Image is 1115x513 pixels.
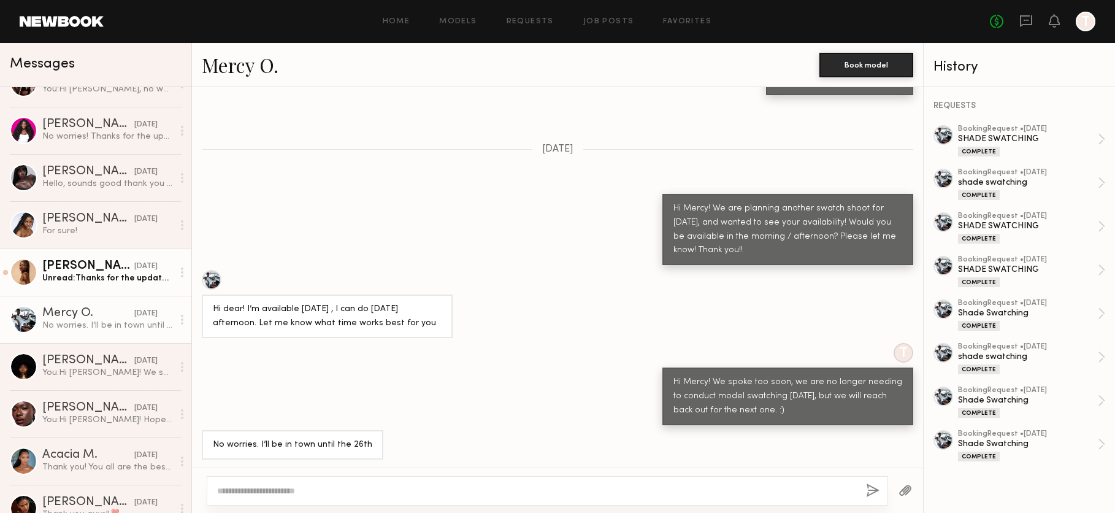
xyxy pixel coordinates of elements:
[42,402,134,414] div: [PERSON_NAME]
[958,234,1000,244] div: Complete
[42,449,134,461] div: Acacia M.
[958,395,1098,406] div: Shade Swatching
[958,125,1105,156] a: bookingRequest •[DATE]SHADE SWATCHINGComplete
[1076,12,1095,31] a: T
[42,260,134,272] div: [PERSON_NAME]
[819,59,913,69] a: Book model
[673,202,902,258] div: Hi Mercy! We are planning another swatch shoot for [DATE], and wanted to see your availability! W...
[819,53,913,77] button: Book model
[42,225,173,237] div: For sure!
[933,60,1105,74] div: History
[933,102,1105,110] div: REQUESTS
[134,261,158,272] div: [DATE]
[134,497,158,509] div: [DATE]
[958,351,1098,363] div: shade swatching
[958,452,1000,461] div: Complete
[42,83,173,95] div: You: Hi [PERSON_NAME], no worries! We will reach back out for the next one.
[958,321,1000,331] div: Complete
[958,343,1098,351] div: booking Request • [DATE]
[134,450,158,461] div: [DATE]
[213,438,372,452] div: No worries. I’ll be in town until the 26th
[42,307,134,320] div: Mercy O.
[583,18,634,26] a: Job Posts
[958,430,1105,461] a: bookingRequest •[DATE]Shade SwatchingComplete
[673,376,902,418] div: Hi Mercy! We spoke too soon, we are no longer needing to conduct model swatching [DATE], but we w...
[958,387,1098,395] div: booking Request • [DATE]
[507,18,554,26] a: Requests
[958,387,1105,418] a: bookingRequest •[DATE]Shade SwatchingComplete
[42,131,173,142] div: No worries! Thanks for the updates 🤎
[134,308,158,320] div: [DATE]
[958,256,1098,264] div: booking Request • [DATE]
[134,119,158,131] div: [DATE]
[134,403,158,414] div: [DATE]
[42,414,173,426] div: You: Hi [PERSON_NAME]! Hope you're doing well! We are planning for another swatch shoot [DATE][DA...
[958,438,1098,450] div: Shade Swatching
[958,220,1098,232] div: SHADE SWATCHING
[10,57,75,71] span: Messages
[958,125,1098,133] div: booking Request • [DATE]
[42,178,173,190] div: Hello, sounds good thank you for letting me know
[42,496,134,509] div: [PERSON_NAME]
[134,166,158,178] div: [DATE]
[958,343,1105,374] a: bookingRequest •[DATE]shade swatchingComplete
[958,264,1098,276] div: SHADE SWATCHING
[439,18,477,26] a: Models
[958,147,1000,156] div: Complete
[663,18,711,26] a: Favorites
[202,52,278,78] a: Mercy O.
[542,144,573,155] span: [DATE]
[213,303,442,331] div: Hi dear! I’m available [DATE] , I can do [DATE] afternoon. Let me know what time works best for you
[42,320,173,331] div: No worries. I’ll be in town until the 26th
[958,133,1098,145] div: SHADE SWATCHING
[958,190,1000,200] div: Complete
[42,355,134,367] div: [PERSON_NAME]
[958,364,1000,374] div: Complete
[958,430,1098,438] div: booking Request • [DATE]
[42,461,173,473] div: Thank you! You all are the best :)
[958,408,1000,418] div: Complete
[958,177,1098,188] div: shade swatching
[958,212,1105,244] a: bookingRequest •[DATE]SHADE SWATCHINGComplete
[42,213,134,225] div: [PERSON_NAME]
[134,214,158,225] div: [DATE]
[958,212,1098,220] div: booking Request • [DATE]
[383,18,410,26] a: Home
[958,169,1098,177] div: booking Request • [DATE]
[958,307,1098,319] div: Shade Swatching
[42,272,173,284] div: Unread: Thanks for the update! I look forward to hearing from you again 😊
[958,256,1105,287] a: bookingRequest •[DATE]SHADE SWATCHINGComplete
[958,299,1098,307] div: booking Request • [DATE]
[958,169,1105,200] a: bookingRequest •[DATE]shade swatchingComplete
[958,299,1105,331] a: bookingRequest •[DATE]Shade SwatchingComplete
[42,166,134,178] div: [PERSON_NAME]
[42,118,134,131] div: [PERSON_NAME]
[42,367,173,379] div: You: Hi [PERSON_NAME]! We spoke too soon, we are no longer needing to conduct model swatching [DA...
[958,277,1000,287] div: Complete
[134,355,158,367] div: [DATE]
